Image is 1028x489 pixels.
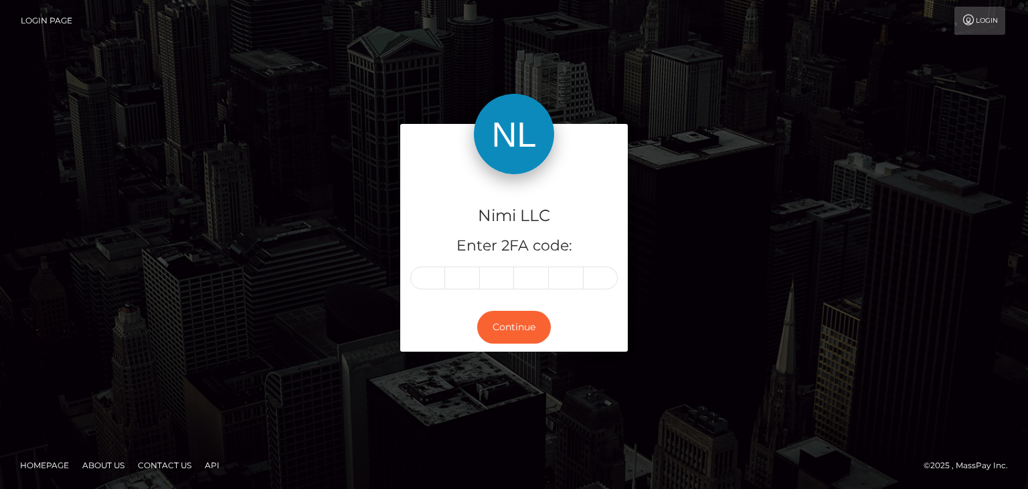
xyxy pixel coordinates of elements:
[410,204,618,228] h4: Nimi LLC
[477,311,551,344] button: Continue
[199,455,225,476] a: API
[924,458,1018,473] div: © 2025 , MassPay Inc.
[15,455,74,476] a: Homepage
[474,94,554,174] img: Nimi LLC
[21,7,72,35] a: Login Page
[410,236,618,257] h5: Enter 2FA code:
[133,455,197,476] a: Contact Us
[954,7,1005,35] a: Login
[77,455,130,476] a: About Us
